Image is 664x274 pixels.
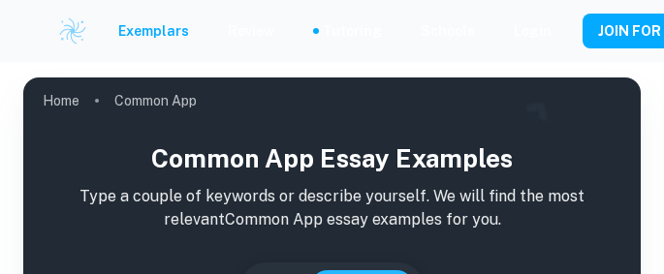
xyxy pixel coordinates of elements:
a: Schools [421,20,475,42]
a: Login [514,20,552,42]
p: Common App [114,90,197,111]
a: Tutoring [323,20,382,42]
img: Clastify logo [58,16,87,46]
p: Type a couple of keywords or describe yourself. We will find the most relevant Common App essay e... [39,185,625,231]
h1: Common App Essay Examples [39,139,625,177]
p: Review [228,20,274,42]
a: Home [43,87,79,114]
p: Exemplars [118,20,189,42]
a: Clastify logo [47,16,87,46]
